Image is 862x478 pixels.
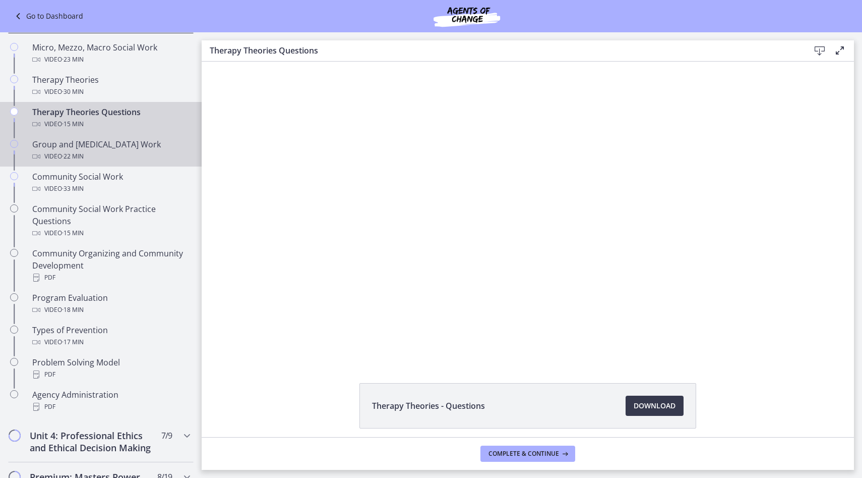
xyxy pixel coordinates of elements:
div: PDF [32,272,190,284]
div: Types of Prevention [32,324,190,348]
div: Group and [MEDICAL_DATA] Work [32,138,190,163]
div: Therapy Theories [32,74,190,98]
div: Video [32,150,190,163]
div: Video [32,86,190,98]
span: · 17 min [62,336,84,348]
div: Community Social Work Practice Questions [32,203,190,239]
div: Program Evaluation [32,292,190,316]
a: Download [626,396,684,416]
div: Video [32,54,190,66]
div: Video [32,118,190,130]
span: · 18 min [62,304,84,316]
div: Video [32,304,190,316]
img: Agents of Change Social Work Test Prep [406,4,527,28]
span: Download [634,400,675,412]
span: Complete & continue [488,450,559,458]
span: · 22 min [62,150,84,163]
span: Therapy Theories - Questions [372,400,485,412]
div: PDF [32,401,190,413]
div: Video [32,227,190,239]
div: Problem Solving Model [32,356,190,381]
span: · 15 min [62,227,84,239]
div: PDF [32,368,190,381]
span: 7 / 9 [161,430,172,442]
div: Community Social Work [32,171,190,195]
div: Video [32,336,190,348]
div: Agency Administration [32,389,190,413]
span: · 15 min [62,118,84,130]
span: · 23 min [62,54,84,66]
h2: Unit 4: Professional Ethics and Ethical Decision Making [30,430,153,454]
div: Video [32,183,190,195]
div: Micro, Mezzo, Macro Social Work [32,41,190,66]
span: · 30 min [62,86,84,98]
h3: Therapy Theories Questions [210,44,793,57]
button: Complete & continue [480,446,575,462]
span: · 33 min [62,183,84,195]
iframe: Video Lesson [202,62,854,360]
div: Therapy Theories Questions [32,106,190,130]
a: Go to Dashboard [12,10,83,22]
div: Community Organizing and Community Development [32,247,190,284]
